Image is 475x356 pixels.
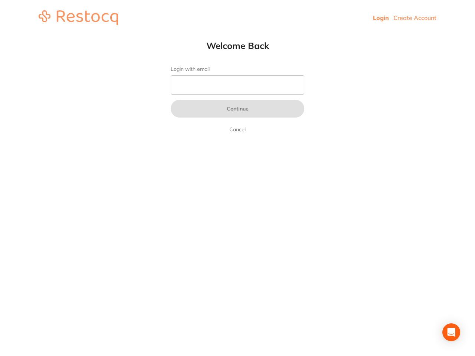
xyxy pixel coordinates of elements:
[171,100,304,118] button: Continue
[393,14,436,22] a: Create Account
[156,40,319,51] h1: Welcome Back
[442,323,460,341] div: Open Intercom Messenger
[373,14,389,22] a: Login
[39,10,118,25] img: restocq_logo.svg
[228,125,247,134] a: Cancel
[171,66,304,72] label: Login with email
